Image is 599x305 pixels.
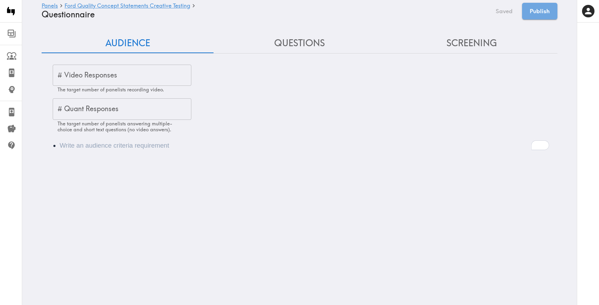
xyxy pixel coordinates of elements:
[4,4,18,18] img: Instapanel
[42,132,557,159] div: To enrich screen reader interactions, please activate Accessibility in Grammarly extension settings
[42,33,557,53] div: Questionnaire Audience/Questions/Screening Tab Navigation
[385,33,557,53] button: Screening
[522,3,557,19] button: Publish
[42,9,486,19] h4: Questionnaire
[58,121,172,133] span: The target number of panelists answering multiple-choice and short text questions (no video answe...
[64,3,190,9] a: Ford Quality Concept Statements Creative Testing
[214,33,385,53] button: Questions
[42,33,214,53] button: Audience
[42,3,58,9] a: Panels
[58,86,164,93] span: The target number of panelists recording video.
